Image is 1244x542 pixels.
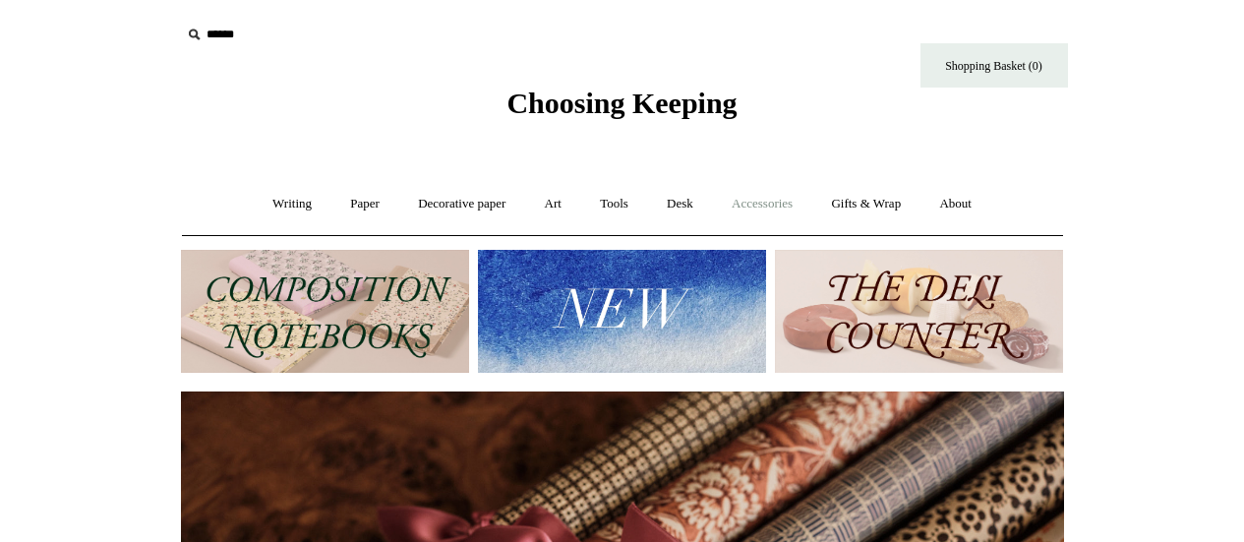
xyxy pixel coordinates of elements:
[400,178,523,230] a: Decorative paper
[478,250,766,373] img: New.jpg__PID:f73bdf93-380a-4a35-bcfe-7823039498e1
[775,250,1063,373] img: The Deli Counter
[649,178,711,230] a: Desk
[527,178,579,230] a: Art
[582,178,646,230] a: Tools
[920,43,1068,88] a: Shopping Basket (0)
[506,87,737,119] span: Choosing Keeping
[255,178,329,230] a: Writing
[506,102,737,116] a: Choosing Keeping
[921,178,989,230] a: About
[813,178,918,230] a: Gifts & Wrap
[181,250,469,373] img: 202302 Composition ledgers.jpg__PID:69722ee6-fa44-49dd-a067-31375e5d54ec
[332,178,397,230] a: Paper
[714,178,810,230] a: Accessories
